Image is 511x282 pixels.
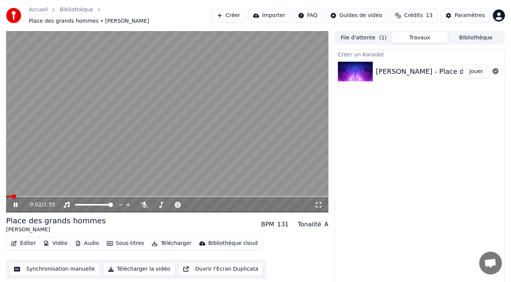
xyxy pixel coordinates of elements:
[390,9,438,22] button: Crédits13
[44,201,55,209] span: 1:55
[29,17,149,25] span: Place des grands hommes • [PERSON_NAME]
[6,226,106,234] div: [PERSON_NAME]
[40,238,70,249] button: Vidéo
[208,240,258,247] div: Bibliothèque cloud
[178,262,263,276] button: Ouvrir l'Ecran Duplicata
[148,238,194,249] button: Télécharger
[261,220,274,229] div: BPM
[463,65,489,78] button: Jouer
[9,262,100,276] button: Synchronisation manuelle
[29,6,212,25] nav: breadcrumb
[30,201,48,209] div: /
[379,34,387,42] span: ( 1 )
[6,8,21,23] img: youka
[72,238,102,249] button: Audio
[392,32,448,43] button: Travaux
[277,220,289,229] div: 131
[479,252,502,274] a: Ouvrir le chat
[404,12,423,19] span: Crédits
[441,9,490,22] button: Paramètres
[212,9,245,22] button: Créer
[29,6,48,14] a: Accueil
[455,12,485,19] div: Paramètres
[335,50,505,59] div: Créer un Karaoké
[325,9,387,22] button: Guides de vidéo
[103,262,175,276] button: Télécharger la vidéo
[298,220,321,229] div: Tonalité
[30,201,41,209] span: 0:02
[8,238,39,249] button: Éditer
[248,9,290,22] button: Importer
[324,220,328,229] div: A
[293,9,322,22] button: FAQ
[60,6,93,14] a: Bibliothèque
[6,215,106,226] div: Place des grands hommes
[426,12,433,19] span: 13
[336,32,392,43] button: File d'attente
[448,32,504,43] button: Bibliothèque
[104,238,147,249] button: Sous-titres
